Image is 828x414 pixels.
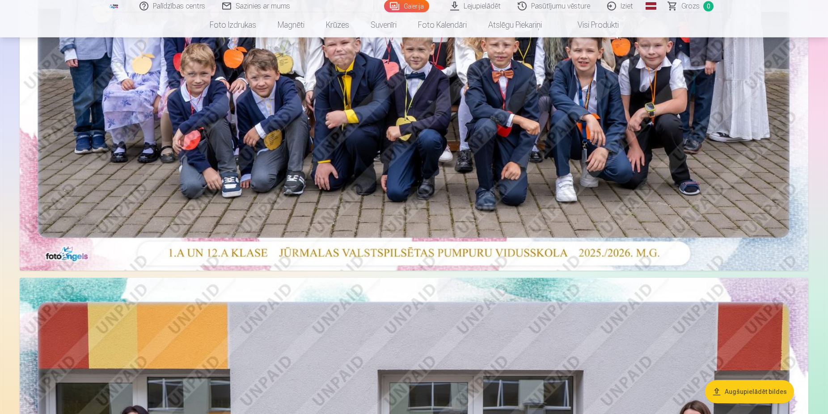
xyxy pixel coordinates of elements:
a: Atslēgu piekariņi [477,13,553,38]
a: Krūzes [315,13,360,38]
button: Augšupielādēt bildes [705,380,794,403]
a: Visi produkti [553,13,629,38]
a: Foto izdrukas [199,13,267,38]
img: /fa3 [109,4,119,9]
a: Magnēti [267,13,315,38]
span: Grozs [681,1,700,12]
a: Suvenīri [360,13,407,38]
a: Foto kalendāri [407,13,477,38]
span: 0 [703,1,714,12]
